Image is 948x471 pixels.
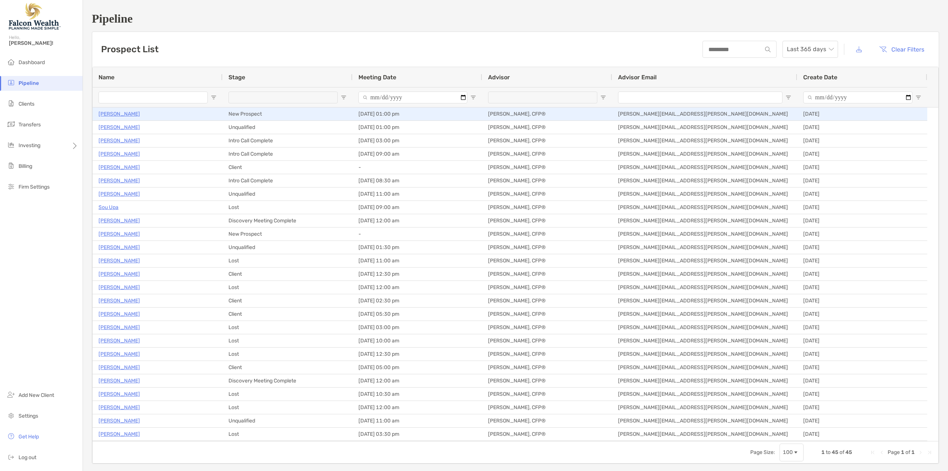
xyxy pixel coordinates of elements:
div: Lost [223,321,353,334]
div: [PERSON_NAME], CFP® [482,107,612,120]
img: get-help icon [7,432,16,441]
div: [DATE] 12:00 am [353,281,482,294]
div: [PERSON_NAME][EMAIL_ADDRESS][PERSON_NAME][DOMAIN_NAME] [612,134,797,147]
img: clients icon [7,99,16,108]
a: [PERSON_NAME] [99,349,140,359]
div: Lost [223,254,353,267]
div: [DATE] [797,321,927,334]
input: Create Date Filter Input [803,92,912,103]
div: Lost [223,388,353,401]
div: [DATE] [797,348,927,361]
div: [DATE] 01:00 pm [353,107,482,120]
div: [PERSON_NAME], CFP® [482,268,612,281]
div: Discovery Meeting Complete [223,214,353,227]
p: [PERSON_NAME] [99,123,140,132]
div: [DATE] [797,188,927,200]
div: [DATE] 11:00 am [353,188,482,200]
span: Pipeline [19,80,39,86]
div: [PERSON_NAME], CFP® [482,121,612,134]
div: First Page [870,450,876,455]
div: [DATE] [797,201,927,214]
div: [DATE] [797,334,927,347]
button: Open Filter Menu [600,94,606,100]
button: Clear Filters [874,41,930,57]
div: [DATE] 01:30 pm [353,241,482,254]
div: Lost [223,281,353,294]
p: [PERSON_NAME] [99,243,140,252]
span: [PERSON_NAME]! [9,40,78,46]
div: [PERSON_NAME][EMAIL_ADDRESS][PERSON_NAME][DOMAIN_NAME] [612,188,797,200]
p: [PERSON_NAME] [99,109,140,119]
button: Open Filter Menu [211,94,217,100]
div: [PERSON_NAME], CFP® [482,201,612,214]
a: [PERSON_NAME] [99,176,140,185]
span: to [826,449,831,455]
span: 1 [901,449,904,455]
span: 1 [911,449,915,455]
span: Log out [19,454,36,461]
img: transfers icon [7,120,16,129]
a: [PERSON_NAME] [99,296,140,305]
p: [PERSON_NAME] [99,309,140,319]
div: [PERSON_NAME][EMAIL_ADDRESS][PERSON_NAME][DOMAIN_NAME] [612,268,797,281]
div: Intro Call Complete [223,147,353,160]
button: Open Filter Menu [341,94,347,100]
span: Advisor Email [618,74,657,81]
div: [PERSON_NAME], CFP® [482,241,612,254]
div: New Prospect [223,107,353,120]
div: [DATE] 03:00 pm [353,321,482,334]
div: [PERSON_NAME][EMAIL_ADDRESS][PERSON_NAME][DOMAIN_NAME] [612,374,797,387]
img: dashboard icon [7,57,16,66]
div: [PERSON_NAME][EMAIL_ADDRESS][PERSON_NAME][DOMAIN_NAME] [612,308,797,321]
div: [PERSON_NAME][EMAIL_ADDRESS][PERSON_NAME][DOMAIN_NAME] [612,321,797,334]
div: [DATE] 01:00 pm [353,121,482,134]
div: [DATE] [797,254,927,267]
span: Clients [19,101,34,107]
div: [PERSON_NAME][EMAIL_ADDRESS][PERSON_NAME][DOMAIN_NAME] [612,254,797,267]
span: Last 365 days [787,41,834,57]
div: [PERSON_NAME], CFP® [482,228,612,241]
div: [DATE] 03:30 pm [353,428,482,441]
div: [DATE] 02:30 pm [353,294,482,307]
a: [PERSON_NAME] [99,363,140,372]
div: Client [223,294,353,307]
div: Next Page [918,450,924,455]
div: [PERSON_NAME][EMAIL_ADDRESS][PERSON_NAME][DOMAIN_NAME] [612,241,797,254]
a: [PERSON_NAME] [99,403,140,412]
a: [PERSON_NAME] [99,269,140,279]
div: [PERSON_NAME][EMAIL_ADDRESS][PERSON_NAME][DOMAIN_NAME] [612,214,797,227]
div: [DATE] [797,374,927,387]
div: [DATE] [797,281,927,294]
div: [PERSON_NAME], CFP® [482,188,612,200]
img: billing icon [7,161,16,170]
button: Open Filter Menu [915,94,921,100]
div: [PERSON_NAME], CFP® [482,214,612,227]
div: [PERSON_NAME][EMAIL_ADDRESS][PERSON_NAME][DOMAIN_NAME] [612,401,797,414]
div: Last Page [927,450,932,455]
div: Client [223,161,353,174]
span: Firm Settings [19,184,50,190]
div: Lost [223,428,353,441]
span: Page [888,449,900,455]
div: [DATE] 12:00 am [353,214,482,227]
a: [PERSON_NAME] [99,189,140,199]
div: Lost [223,201,353,214]
div: [DATE] [797,161,927,174]
div: Unqualified [223,188,353,200]
a: [PERSON_NAME] [99,336,140,345]
div: [PERSON_NAME], CFP® [482,254,612,267]
a: [PERSON_NAME] [99,149,140,159]
div: Page Size [780,444,804,461]
img: Falcon Wealth Planning Logo [9,3,61,30]
div: [PERSON_NAME], CFP® [482,321,612,334]
span: Advisor [488,74,510,81]
a: [PERSON_NAME] [99,229,140,239]
div: [PERSON_NAME], CFP® [482,388,612,401]
a: [PERSON_NAME] [99,376,140,385]
div: - [353,228,482,241]
a: [PERSON_NAME] [99,429,140,439]
span: of [905,449,910,455]
img: settings icon [7,411,16,420]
